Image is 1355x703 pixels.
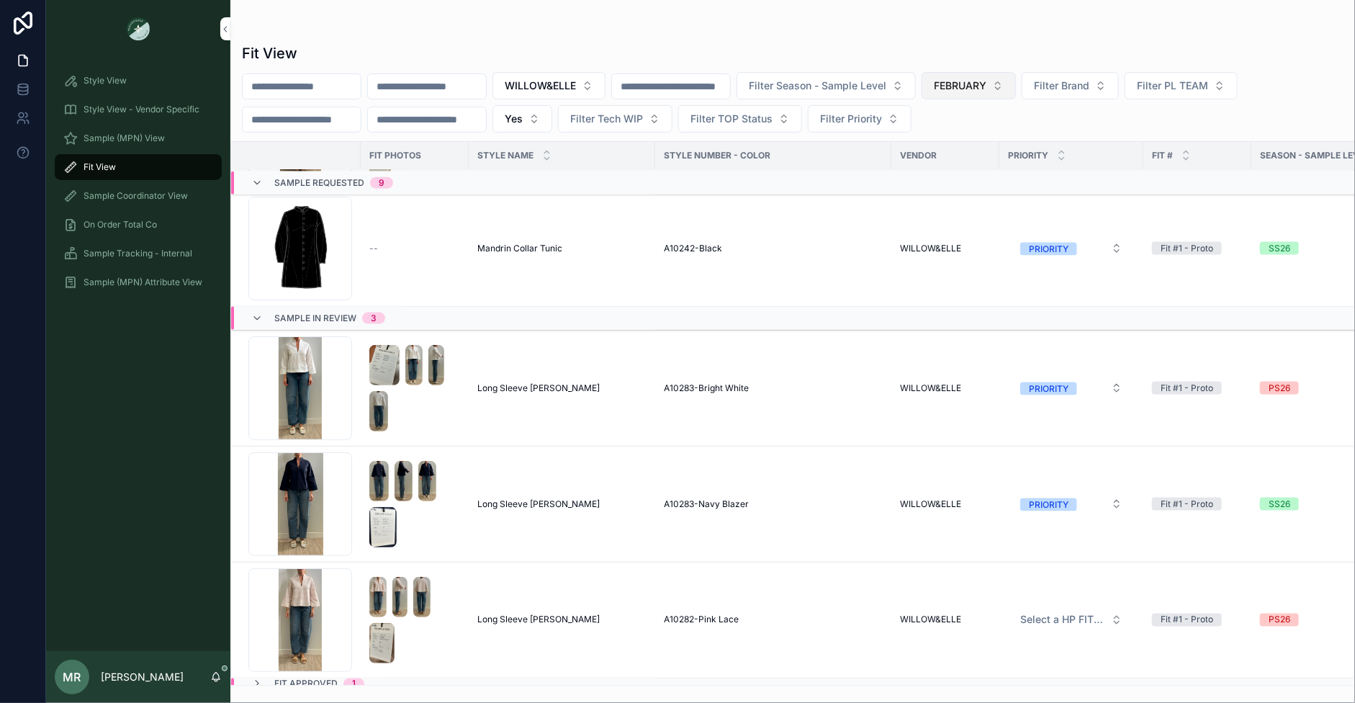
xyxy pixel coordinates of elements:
p: [PERSON_NAME] [101,670,184,684]
div: 3 [371,313,377,324]
div: 9 [379,177,384,189]
a: WILLOW&ELLE [900,614,991,626]
a: Fit #1 - Proto [1152,382,1243,395]
span: Sample In Review [274,313,356,324]
span: On Order Total Co [84,219,157,230]
button: Select Button [1022,72,1119,99]
div: Fit #1 - Proto [1161,382,1213,395]
span: STYLE NAME [477,150,534,161]
a: A10242-Black [664,243,883,254]
img: Screenshot-2025-09-16-at-2.58.08-PM.png [369,623,395,663]
div: Fit #1 - Proto [1161,242,1213,255]
span: A10283-Bright White [664,382,749,394]
span: Filter PL TEAM [1137,79,1208,93]
span: Vendor [900,150,937,161]
div: Fit #1 - Proto [1161,614,1213,627]
a: WILLOW&ELLE [900,498,991,510]
span: Fit Photos [369,150,421,161]
a: WILLOW&ELLE [900,382,991,394]
div: SS26 [1269,242,1290,255]
img: Screenshot-2025-09-09-at-4.45.49-PM.png [369,461,389,501]
div: PRIORITY [1029,243,1068,256]
a: On Order Total Co [55,212,222,238]
span: Fit # [1152,150,1173,161]
a: A10282-Pink Lace [664,614,883,626]
img: Screenshot-2025-09-09-at-4.47.01-PM.png [405,345,423,385]
img: Screenshot-2025-09-16-at-2.57.37-PM.png [369,577,387,617]
button: Select Button [678,105,802,133]
a: Select Button [1008,235,1135,262]
img: App logo [127,17,150,40]
span: Style Number - Color [664,150,770,161]
a: Sample (MPN) Attribute View [55,269,222,295]
span: A10282-Pink Lace [664,614,739,626]
a: Screenshot-2025-09-09-at-4.45.49-PM.pngScreenshot-2025-09-09-at-4.45.46-PM.pngScreenshot-2025-09-... [369,461,460,547]
span: WILLOW&ELLE [505,79,576,93]
a: Fit #1 - Proto [1152,498,1243,511]
button: Select Button [922,72,1016,99]
img: Screenshot-2025-09-09-at-4.45.43-PM.png [418,461,436,501]
span: Yes [505,112,523,126]
button: Select Button [492,72,606,99]
a: Fit #1 - Proto [1152,614,1243,627]
span: Mandrin Collar Tunic [477,243,562,254]
img: Screenshot-2025-09-16-at-2.57.44-PM.png [413,577,431,617]
img: Screenshot-2025-09-09-at-4.45.46-PM.png [395,461,413,501]
a: A10283-Navy Blazer [664,498,883,510]
span: Sample Requested [274,177,364,189]
a: Fit #1 - Proto [1152,242,1243,255]
span: Filter Tech WIP [570,112,643,126]
span: Style View [84,75,127,86]
span: Fit View [84,161,116,173]
span: PRIORITY [1008,150,1048,161]
span: Long Sleeve [PERSON_NAME] [477,382,600,394]
div: SS26 [1269,498,1290,511]
a: Sample Coordinator View [55,183,222,209]
button: Select Button [1009,491,1134,517]
a: Long Sleeve [PERSON_NAME] [477,382,647,394]
span: Style View - Vendor Specific [84,104,199,115]
a: Screenshot-2025-09-09-at-4.46.58-PM.pngScreenshot-2025-09-09-at-4.47.01-PM.pngScreenshot-2025-09-... [369,345,460,431]
a: WILLOW&ELLE [900,243,991,254]
span: Sample (MPN) Attribute View [84,277,202,288]
span: Long Sleeve [PERSON_NAME] [477,498,600,510]
span: WILLOW&ELLE [900,498,961,510]
div: 1 [352,679,356,690]
span: FEBRUARY [934,79,986,93]
span: WILLOW&ELLE [900,243,961,254]
a: Select Button [1008,491,1135,518]
img: Screenshot-2025-09-09-at-4.47.06-PM.png [369,391,388,431]
span: A10283-Navy Blazer [664,498,749,510]
a: Long Sleeve [PERSON_NAME] [477,498,647,510]
button: Select Button [558,105,672,133]
img: Screenshot-2025-09-09-at-4.45.41-PM.png [369,507,397,547]
button: Select Button [1009,236,1134,261]
span: Sample Tracking - Internal [84,248,192,259]
div: scrollable content [46,58,230,314]
button: Select Button [1125,72,1238,99]
span: Long Sleeve [PERSON_NAME] [477,614,600,626]
span: Sample (MPN) View [84,133,165,144]
span: Filter Season - Sample Level [749,79,886,93]
a: Sample (MPN) View [55,125,222,151]
img: Screenshot-2025-09-09-at-4.47.03-PM.png [428,345,444,385]
button: Select Button [492,105,552,133]
a: Style View - Vendor Specific [55,97,222,122]
span: Select a HP FIT LEVEL [1020,613,1105,627]
a: Select Button [1008,375,1135,402]
a: Long Sleeve [PERSON_NAME] [477,614,647,626]
a: A10283-Bright White [664,382,883,394]
a: Fit View [55,154,222,180]
span: WILLOW&ELLE [900,614,961,626]
a: Sample Tracking - Internal [55,241,222,267]
a: -- [369,243,460,254]
div: Fit #1 - Proto [1161,498,1213,511]
a: Style View [55,68,222,94]
button: Select Button [737,72,916,99]
div: PS26 [1269,614,1290,627]
img: Screenshot-2025-09-09-at-4.46.58-PM.png [369,345,400,385]
div: PS26 [1269,382,1290,395]
span: A10242-Black [664,243,722,254]
h1: Fit View [242,43,297,63]
span: Sample Coordinator View [84,190,188,202]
